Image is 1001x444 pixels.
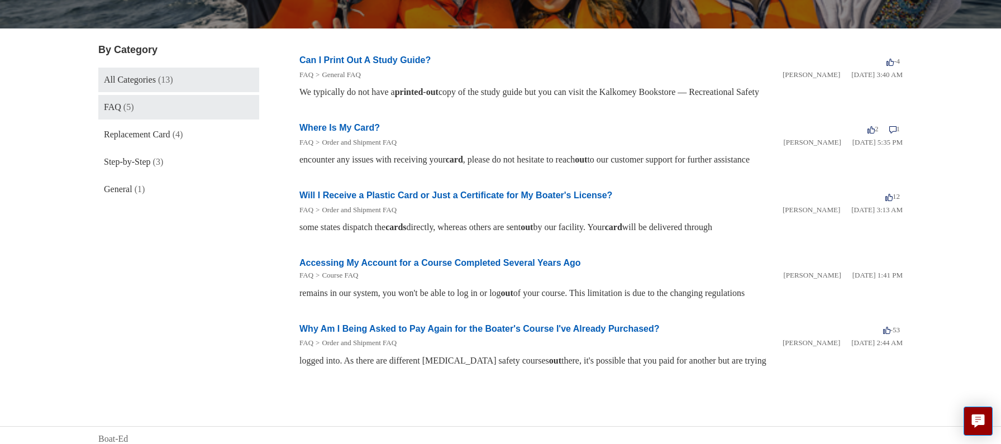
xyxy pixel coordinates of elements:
a: FAQ [299,271,313,279]
em: printed [395,87,423,97]
div: encounter any issues with receiving your , please do not hesitate to reach to our customer suppor... [299,153,903,166]
span: -53 [883,326,900,334]
em: cards [385,222,406,232]
a: General FAQ [322,70,360,79]
li: [PERSON_NAME] [783,204,840,216]
li: Order and Shipment FAQ [313,337,397,348]
span: General [104,184,132,194]
li: FAQ [299,69,313,80]
em: out [521,222,533,232]
span: FAQ [104,102,121,112]
div: logged into. As there are different [MEDICAL_DATA] safety courses there, it's possible that you p... [299,354,903,367]
time: 03/16/2022, 03:13 [851,206,903,214]
em: out [575,155,587,164]
a: Replacement Card (4) [98,122,259,147]
span: -4 [886,57,900,65]
span: (5) [123,102,134,112]
em: out [501,288,513,298]
em: out [549,356,561,365]
em: card [446,155,463,164]
span: Step-by-Step [104,157,151,166]
a: FAQ [299,138,313,146]
h3: By Category [98,42,259,58]
em: card [605,222,622,232]
span: All Categories [104,75,156,84]
span: Replacement Card [104,130,170,139]
a: FAQ (5) [98,95,259,120]
a: FAQ [299,70,313,79]
li: [PERSON_NAME] [783,270,841,281]
li: General FAQ [313,69,361,80]
button: Live chat [964,407,993,436]
div: remains in our system, you won't be able to log in or log of your course. This limitation is due ... [299,287,903,300]
span: (4) [173,130,183,139]
a: Why Am I Being Asked to Pay Again for the Boater's Course I've Already Purchased? [299,324,660,333]
span: 12 [885,192,900,200]
li: Course FAQ [313,270,358,281]
li: [PERSON_NAME] [783,69,840,80]
a: FAQ [299,338,313,347]
a: Course FAQ [322,271,358,279]
a: Will I Receive a Plastic Card or Just a Certificate for My Boater's License? [299,190,612,200]
span: 1 [889,125,900,133]
li: FAQ [299,137,313,148]
li: [PERSON_NAME] [783,337,840,348]
a: Order and Shipment FAQ [322,338,397,347]
div: We typically do not have a - copy of the study guide but you can visit the Kalkomey Bookstore — R... [299,85,903,99]
span: (3) [153,157,164,166]
time: 03/16/2022, 03:40 [851,70,903,79]
time: 03/16/2022, 02:44 [851,338,903,347]
span: (1) [135,184,145,194]
span: (13) [158,75,173,84]
a: All Categories (13) [98,68,259,92]
a: General (1) [98,177,259,202]
li: [PERSON_NAME] [783,137,841,148]
li: Order and Shipment FAQ [313,137,397,148]
time: 04/05/2022, 13:41 [852,271,903,279]
a: Order and Shipment FAQ [322,138,397,146]
span: 2 [867,125,879,133]
div: some states dispatch the directly, whereas others are sent by our facility. Your will be delivere... [299,221,903,234]
a: Can I Print Out A Study Guide? [299,55,431,65]
li: FAQ [299,337,313,348]
a: Order and Shipment FAQ [322,206,397,214]
a: Where Is My Card? [299,123,380,132]
li: Order and Shipment FAQ [313,204,397,216]
a: Step-by-Step (3) [98,150,259,174]
li: FAQ [299,204,313,216]
em: out [426,87,438,97]
a: Accessing My Account for a Course Completed Several Years Ago [299,258,581,268]
time: 01/05/2024, 17:35 [852,138,903,146]
a: FAQ [299,206,313,214]
li: FAQ [299,270,313,281]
